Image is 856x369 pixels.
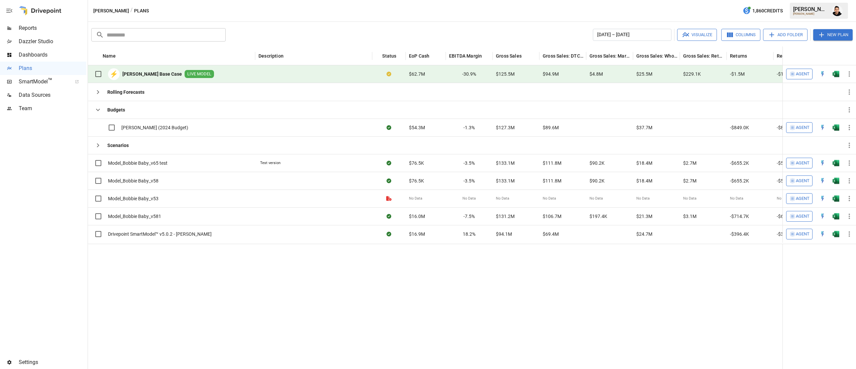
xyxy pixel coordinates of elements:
span: No Data [496,196,509,201]
span: $133.1M [496,177,515,184]
button: Visualize [677,29,717,41]
div: Status [382,53,396,59]
span: $37.7M [636,124,652,131]
span: Team [19,104,86,113]
div: Gross Sales: Marketplace [590,53,631,59]
span: -$396.4K [777,231,796,237]
span: No Data [543,196,556,201]
span: $16.0M [409,213,425,220]
div: Open in Excel [833,213,839,220]
span: No Data [409,196,422,201]
span: $197.4K [590,213,607,220]
div: Gross Sales: Wholesale [636,53,677,59]
span: No Data [590,196,603,201]
span: Dashboards [19,51,86,59]
span: $69.4M [543,231,559,237]
span: -30.9% [462,71,476,77]
div: [PERSON_NAME] [793,12,828,15]
span: $133.1M [496,160,515,166]
span: -$1.3M [777,71,791,77]
div: Returns: DTC Online [777,53,818,59]
img: quick-edit-flash.b8aec18c.svg [819,177,826,184]
span: ™ [48,77,52,85]
span: 1,860 Credits [752,7,783,15]
span: -$1.5M [730,71,745,77]
span: -$561.4K [777,160,796,166]
span: Agent [796,230,810,238]
span: Plans [19,64,86,72]
div: Test version [260,160,281,166]
div: Sync complete [387,160,391,166]
span: $111.8M [543,177,561,184]
button: [PERSON_NAME] [93,7,129,15]
span: Agent [796,213,810,220]
span: $3.1M [683,213,697,220]
div: Open in Excel [833,177,839,184]
div: Gross Sales: Retail [683,53,724,59]
span: $2.7M [683,177,697,184]
span: Model_Bobbie Baby_v58 [108,177,158,184]
img: quick-edit-flash.b8aec18c.svg [819,195,826,202]
span: SmartModel [19,78,68,86]
span: -$714.7K [730,213,749,220]
img: g5qfjXmAAAAABJRU5ErkJggg== [833,195,839,202]
b: Rolling Forecasts [107,89,144,95]
span: $25.5M [636,71,652,77]
div: EoP Cash [409,53,429,59]
span: Agent [796,124,810,132]
div: Returns [730,53,747,59]
span: $54.3M [409,124,425,131]
span: $2.7M [683,160,697,166]
button: Agent [786,193,813,204]
span: LIVE MODEL [185,71,214,77]
span: -$655.2K [730,160,749,166]
span: $62.7M [409,71,425,77]
div: Open in Quick Edit [819,71,826,77]
span: $111.8M [543,160,561,166]
span: $127.3M [496,124,515,131]
div: File is not a valid Drivepoint model [386,195,392,202]
span: Model_Bobbie Baby_v581 [108,213,161,220]
div: Francisco Sanchez [832,5,843,16]
span: $90.2K [590,177,605,184]
span: $16.9M [409,231,425,237]
span: $89.6M [543,124,559,131]
span: $4.8M [590,71,603,77]
img: quick-edit-flash.b8aec18c.svg [819,213,826,220]
button: Columns [721,29,760,41]
span: -1.3% [463,124,475,131]
span: Agent [796,159,810,167]
div: Description [258,53,284,59]
span: Agent [796,70,810,78]
div: / [130,7,133,15]
div: Open in Excel [833,160,839,166]
span: $18.4M [636,160,652,166]
img: quick-edit-flash.b8aec18c.svg [819,124,826,131]
img: quick-edit-flash.b8aec18c.svg [819,160,826,166]
span: Drivepoint SmartModel™ v5.0.2 - [PERSON_NAME] [108,231,212,237]
div: Open in Quick Edit [819,124,826,131]
img: g5qfjXmAAAAABJRU5ErkJggg== [833,160,839,166]
img: g5qfjXmAAAAABJRU5ErkJggg== [833,213,839,220]
span: $21.3M [636,213,652,220]
span: $94.9M [543,71,559,77]
div: Open in Excel [833,71,839,77]
button: Agent [786,175,813,186]
span: Agent [796,177,810,185]
span: No Data [636,196,650,201]
span: Data Sources [19,91,86,99]
span: No Data [683,196,697,201]
div: Open in Quick Edit [819,231,826,237]
div: Sync complete [387,213,391,220]
div: Your plan has changes in Excel that are not reflected in the Drivepoint Data Warehouse, select "S... [387,71,391,77]
span: Model_Bobbie Baby_v53 [108,195,158,202]
span: -3.5% [463,177,475,184]
span: No Data [462,196,476,201]
button: Agent [786,229,813,239]
div: Open in Excel [833,124,839,131]
div: [PERSON_NAME] [793,6,828,12]
b: Budgets [107,106,125,113]
span: -$396.4K [730,231,749,237]
span: Reports [19,24,86,32]
button: Agent [786,211,813,222]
